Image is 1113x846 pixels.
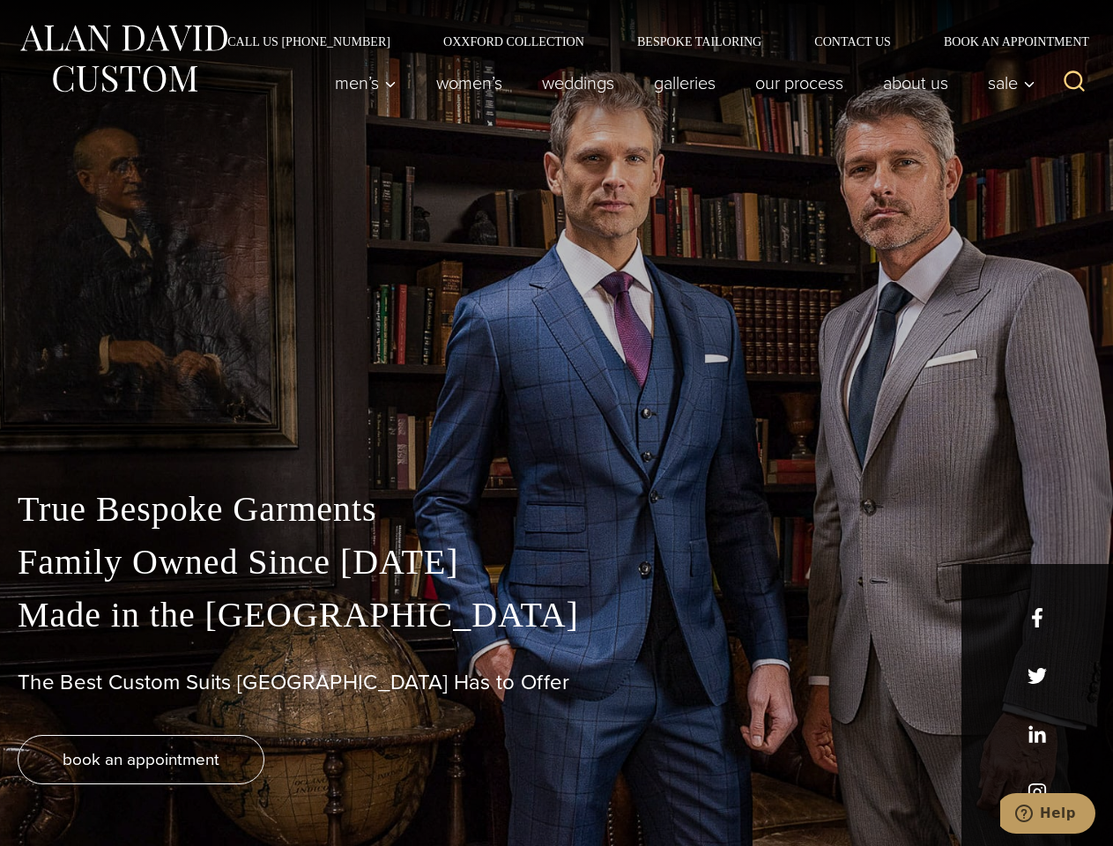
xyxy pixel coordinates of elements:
a: Call Us [PHONE_NUMBER] [201,35,417,48]
button: View Search Form [1053,62,1095,104]
a: book an appointment [18,735,264,784]
button: Sale sub menu toggle [968,65,1045,100]
p: True Bespoke Garments Family Owned Since [DATE] Made in the [GEOGRAPHIC_DATA] [18,483,1095,642]
a: Oxxford Collection [417,35,611,48]
a: Bespoke Tailoring [611,35,788,48]
h1: The Best Custom Suits [GEOGRAPHIC_DATA] Has to Offer [18,670,1095,695]
a: Book an Appointment [917,35,1095,48]
span: book an appointment [63,746,219,772]
a: Contact Us [788,35,917,48]
a: Our Process [736,65,864,100]
img: Alan David Custom [18,19,229,98]
a: About Us [864,65,968,100]
iframe: Opens a widget where you can chat to one of our agents [1000,793,1095,837]
button: Men’s sub menu toggle [315,65,417,100]
a: Galleries [634,65,736,100]
a: weddings [523,65,634,100]
nav: Secondary Navigation [201,35,1095,48]
nav: Primary Navigation [315,65,1045,100]
a: Women’s [417,65,523,100]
